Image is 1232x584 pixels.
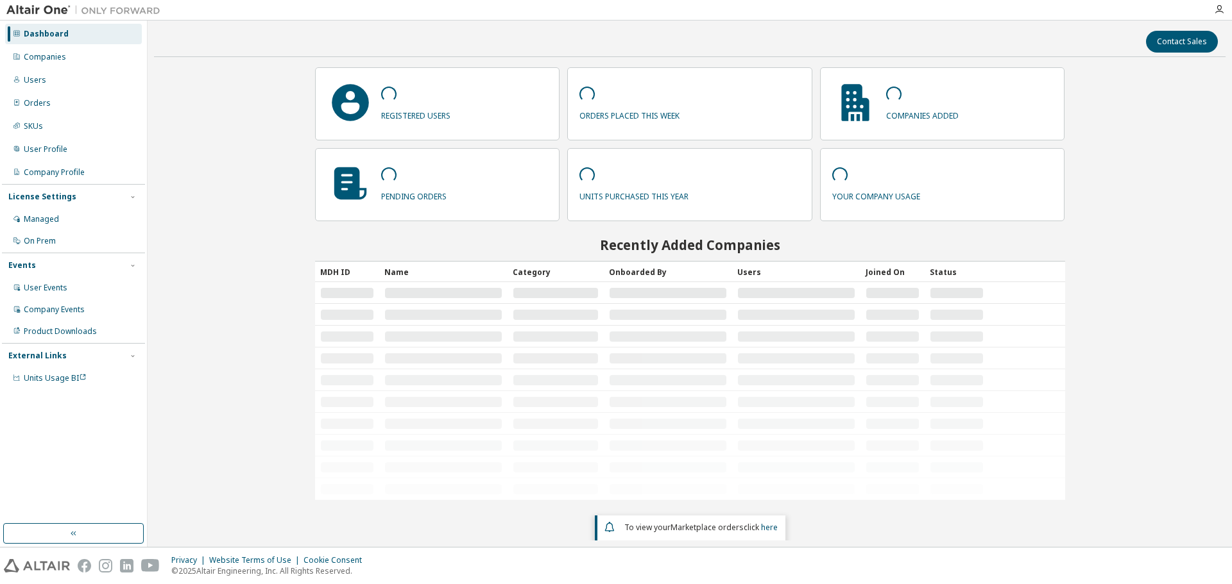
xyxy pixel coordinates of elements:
[8,351,67,361] div: External Links
[24,144,67,154] div: User Profile
[8,192,76,202] div: License Settings
[24,283,67,293] div: User Events
[78,559,91,572] img: facebook.svg
[171,565,370,576] p: © 2025 Altair Engineering, Inc. All Rights Reserved.
[99,559,112,572] img: instagram.svg
[832,187,920,202] p: your company usage
[24,236,56,246] div: On Prem
[171,555,209,565] div: Privacy
[6,4,167,17] img: Altair One
[141,559,160,572] img: youtube.svg
[24,167,85,178] div: Company Profile
[381,187,447,202] p: pending orders
[320,262,374,282] div: MDH ID
[24,98,51,108] div: Orders
[930,262,984,282] div: Status
[24,121,43,131] div: SKUs
[4,559,70,572] img: altair_logo.svg
[315,237,1065,253] h2: Recently Added Companies
[24,75,46,85] div: Users
[304,555,370,565] div: Cookie Consent
[737,262,855,282] div: Users
[209,555,304,565] div: Website Terms of Use
[120,559,133,572] img: linkedin.svg
[579,187,689,202] p: units purchased this year
[24,326,97,337] div: Product Downloads
[886,106,959,121] p: companies added
[624,522,778,533] span: To view your click
[579,106,680,121] p: orders placed this week
[384,262,502,282] div: Name
[866,262,920,282] div: Joined On
[24,29,69,39] div: Dashboard
[24,372,87,383] span: Units Usage BI
[24,214,59,224] div: Managed
[609,262,727,282] div: Onboarded By
[761,522,778,533] a: here
[671,522,744,533] em: Marketplace orders
[1146,31,1218,53] button: Contact Sales
[8,260,36,271] div: Events
[513,262,599,282] div: Category
[381,106,450,121] p: registered users
[24,305,85,315] div: Company Events
[24,52,66,62] div: Companies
